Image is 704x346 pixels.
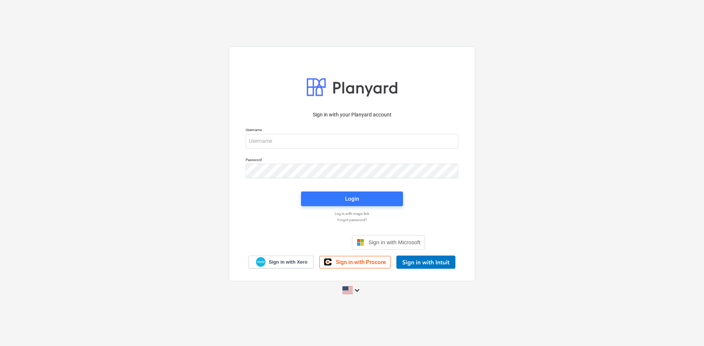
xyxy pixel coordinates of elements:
[353,286,362,295] i: keyboard_arrow_down
[246,134,458,149] input: Username
[357,239,364,246] img: Microsoft logo
[249,256,314,268] a: Sign in with Xero
[345,194,359,204] div: Login
[246,111,458,119] p: Sign in with your Planyard account
[319,256,390,268] a: Sign in with Procore
[336,259,386,265] span: Sign in with Procore
[269,259,307,265] span: Sign in with Xero
[275,234,350,250] iframe: Sign in with Google Button
[256,257,265,267] img: Xero logo
[242,217,462,222] a: Forgot password?
[368,239,421,245] span: Sign in with Microsoft
[246,127,458,134] p: Username
[301,191,403,206] button: Login
[246,157,458,164] p: Password
[242,211,462,216] a: Log in with magic link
